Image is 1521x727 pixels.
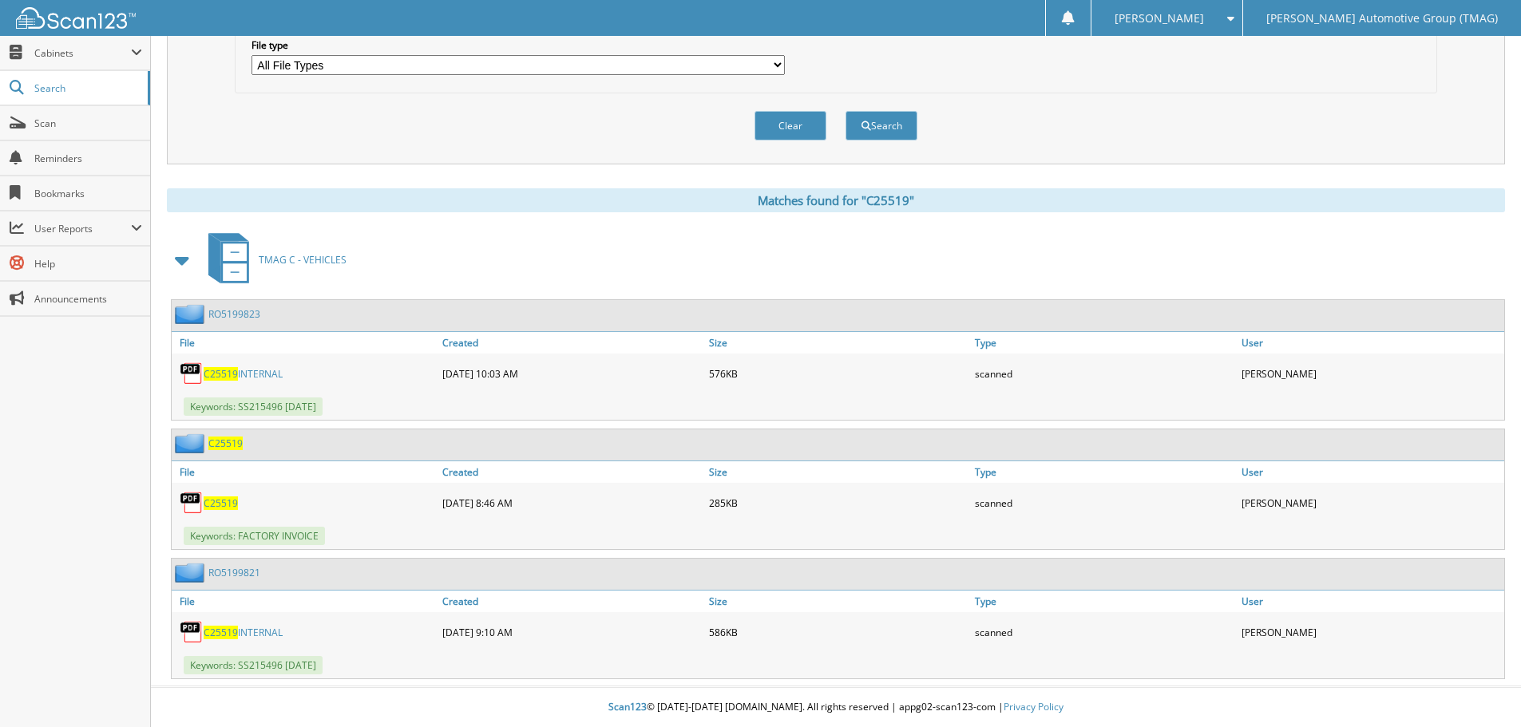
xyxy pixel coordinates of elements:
a: User [1238,332,1504,354]
div: 285KB [705,487,972,519]
a: Privacy Policy [1004,700,1064,713]
a: RO5199821 [208,566,260,579]
a: Created [438,591,705,612]
div: scanned [971,358,1238,389]
div: 576KB [705,358,972,389]
span: Keywords: FACTORY INVOICE [184,527,325,545]
span: Keywords: SS215496 [DATE] [184,656,323,674]
a: User [1238,461,1504,483]
a: Type [971,591,1238,612]
a: C25519 [204,496,238,510]
span: TMAG C - VEHICLES [259,253,347,267]
a: C25519INTERNAL [204,626,283,639]
img: scan123-logo-white.svg [16,7,136,29]
div: [PERSON_NAME] [1238,487,1504,519]
span: C25519 [204,367,238,381]
img: PDF.png [180,620,204,644]
span: Search [34,81,140,95]
a: C25519INTERNAL [204,367,283,381]
a: C25519 [208,437,243,450]
span: C25519 [204,626,238,639]
a: File [172,332,438,354]
span: Scan [34,117,142,130]
span: Bookmarks [34,187,142,200]
div: scanned [971,487,1238,519]
img: folder2.png [175,433,208,453]
span: [PERSON_NAME] [1115,14,1204,23]
span: [PERSON_NAME] Automotive Group (TMAG) [1266,14,1498,23]
span: Keywords: SS215496 [DATE] [184,397,323,416]
span: Help [34,257,142,271]
label: File type [252,38,785,52]
img: folder2.png [175,563,208,583]
img: PDF.png [180,362,204,385]
a: Size [705,591,972,612]
div: scanned [971,616,1238,648]
a: TMAG C - VEHICLES [199,228,347,291]
span: Reminders [34,152,142,165]
img: folder2.png [175,304,208,324]
a: Created [438,461,705,483]
button: Search [846,111,917,140]
span: User Reports [34,222,131,235]
a: User [1238,591,1504,612]
span: Cabinets [34,46,131,60]
a: Created [438,332,705,354]
a: RO5199823 [208,307,260,321]
span: Scan123 [608,700,647,713]
a: File [172,591,438,612]
a: File [172,461,438,483]
iframe: Chat Widget [1441,650,1521,727]
div: [PERSON_NAME] [1238,358,1504,389]
div: [PERSON_NAME] [1238,616,1504,648]
a: Type [971,332,1238,354]
a: Type [971,461,1238,483]
a: Size [705,461,972,483]
span: Announcements [34,292,142,306]
div: © [DATE]-[DATE] [DOMAIN_NAME]. All rights reserved | appg02-scan123-com | [151,688,1521,727]
div: [DATE] 10:03 AM [438,358,705,389]
button: Clear [755,111,826,140]
a: Size [705,332,972,354]
img: PDF.png [180,491,204,515]
div: [DATE] 8:46 AM [438,487,705,519]
div: Matches found for "C25519" [167,188,1505,212]
div: 586KB [705,616,972,648]
div: [DATE] 9:10 AM [438,616,705,648]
